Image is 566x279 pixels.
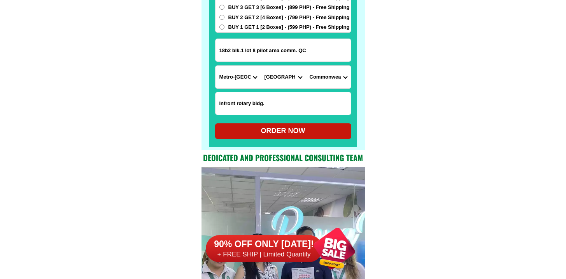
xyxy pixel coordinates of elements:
[228,14,350,21] span: BUY 2 GET 2 [4 Boxes] - (799 PHP) - Free Shipping
[306,66,351,88] select: Select commune
[215,126,351,136] div: ORDER NOW
[216,66,261,88] select: Select province
[219,15,224,20] input: BUY 2 GET 2 [4 Boxes] - (799 PHP) - Free Shipping
[206,250,322,259] h6: + FREE SHIP | Limited Quantily
[261,66,306,88] select: Select district
[206,239,322,250] h6: 90% OFF ONLY [DATE]!
[216,92,351,115] input: Input LANDMARKOFLOCATION
[219,5,224,10] input: BUY 3 GET 3 [6 Boxes] - (899 PHP) - Free Shipping
[228,23,350,31] span: BUY 1 GET 1 [2 Boxes] - (599 PHP) - Free Shipping
[216,39,351,61] input: Input address
[202,152,365,163] h2: Dedicated and professional consulting team
[219,25,224,30] input: BUY 1 GET 1 [2 Boxes] - (599 PHP) - Free Shipping
[228,4,350,11] span: BUY 3 GET 3 [6 Boxes] - (899 PHP) - Free Shipping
